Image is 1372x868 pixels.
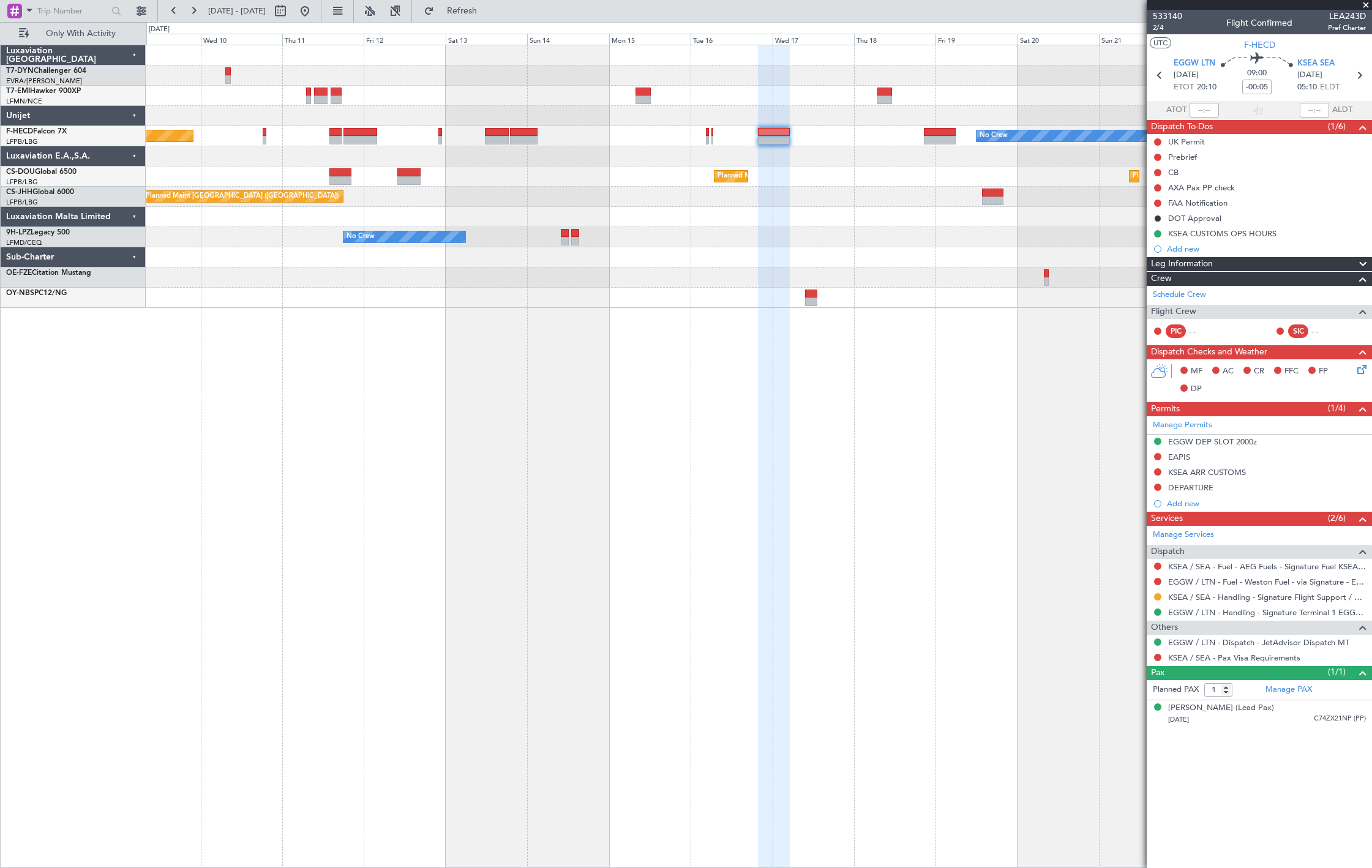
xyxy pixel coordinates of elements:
span: Flight Crew [1151,305,1196,319]
div: EAPIS [1168,452,1190,462]
div: KSEA ARR CUSTOMS [1168,467,1246,477]
div: CB [1168,167,1179,178]
span: Dispatch Checks and Weather [1151,345,1267,359]
span: ETOT [1174,81,1194,94]
span: T7-DYN [6,67,34,75]
span: 533140 [1153,10,1182,23]
div: PIC [1166,324,1186,338]
a: OE-FZECitation Mustang [6,269,91,277]
input: Trip Number [37,2,108,20]
span: CR [1254,365,1264,378]
span: ELDT [1320,81,1340,94]
a: 9H-LPZLegacy 500 [6,229,70,236]
a: KSEA / SEA - Pax Visa Requirements [1168,653,1300,663]
div: DOT Approval [1168,213,1221,223]
div: FAA Notification [1168,198,1228,208]
div: [DATE] [149,24,170,35]
a: KSEA / SEA - Handling - Signature Flight Support / KSEA / SEA [1168,592,1366,602]
span: OY-NBS [6,290,34,297]
div: Sat 20 [1018,34,1099,45]
span: OE-FZE [6,269,32,277]
span: F-HECD [6,128,33,135]
span: Pref Charter [1328,23,1366,33]
span: (1/4) [1328,402,1346,414]
button: Only With Activity [13,24,133,43]
span: EGGW LTN [1174,58,1215,70]
a: LFMN/NCE [6,97,42,106]
button: Refresh [418,1,492,21]
div: Mon 15 [609,34,691,45]
span: Others [1151,621,1178,635]
span: LEA243D [1328,10,1366,23]
span: Refresh [437,7,488,15]
span: ALDT [1332,104,1352,116]
div: - - [1189,326,1216,337]
a: T7-EMIHawker 900XP [6,88,81,95]
div: Prebrief [1168,152,1197,162]
a: F-HECDFalcon 7X [6,128,67,135]
span: 2/4 [1153,23,1182,33]
span: FFC [1284,365,1299,378]
div: Planned Maint [GEOGRAPHIC_DATA] ([GEOGRAPHIC_DATA]) [718,167,910,185]
span: Services [1151,512,1183,526]
span: (1/1) [1328,665,1346,678]
div: AXA Pax PP check [1168,182,1235,193]
label: Planned PAX [1153,684,1199,696]
a: LFPB/LBG [6,198,38,207]
span: [DATE] - [DATE] [208,6,266,17]
a: EGGW / LTN - Dispatch - JetAdvisor Dispatch MT [1168,637,1349,648]
div: Sun 14 [527,34,609,45]
span: [DATE] [1174,69,1199,81]
div: UK Permit [1168,137,1205,147]
div: Fri 12 [364,34,445,45]
span: Crew [1151,272,1172,286]
a: CS-DOUGlobal 6500 [6,168,77,176]
a: Manage Permits [1153,419,1212,432]
a: LFPB/LBG [6,178,38,187]
span: 09:00 [1247,67,1267,80]
span: Only With Activity [32,29,129,38]
a: LFPB/LBG [6,137,38,146]
div: Add new [1167,498,1366,509]
a: T7-DYNChallenger 604 [6,67,86,75]
div: KSEA CUSTOMS OPS HOURS [1168,228,1276,239]
div: Wed 17 [773,34,854,45]
div: Wed 10 [201,34,282,45]
span: DP [1191,383,1202,395]
div: Tue 9 [119,34,200,45]
a: Schedule Crew [1153,289,1206,301]
span: FP [1319,365,1328,378]
span: CS-DOU [6,168,35,176]
button: UTC [1150,37,1171,48]
div: Add new [1167,244,1366,254]
span: MF [1191,365,1202,378]
span: Leg Information [1151,257,1213,271]
span: Permits [1151,402,1180,416]
span: (2/6) [1328,512,1346,525]
a: KSEA / SEA - Fuel - AEG Fuels - Signature Fuel KSEA / SEA [1168,561,1366,572]
span: C74ZX21NP (PP) [1314,714,1366,724]
input: --:-- [1190,103,1219,118]
a: OY-NBSPC12/NG [6,290,67,297]
div: EGGW DEP SLOT 2000z [1168,436,1257,447]
div: Sat 13 [446,34,527,45]
a: Manage Services [1153,529,1214,541]
a: EGGW / LTN - Handling - Signature Terminal 1 EGGW / LTN [1168,607,1366,618]
span: ATOT [1166,104,1186,116]
div: Tue 16 [691,34,772,45]
div: DEPARTURE [1168,482,1213,493]
span: F-HECD [1244,39,1275,51]
span: 20:10 [1197,81,1216,94]
a: CS-JHHGlobal 6000 [6,189,74,196]
div: Sun 21 [1099,34,1180,45]
span: [DATE] [1297,69,1322,81]
span: Dispatch To-Dos [1151,120,1213,134]
span: 9H-LPZ [6,229,31,236]
div: Planned Maint [GEOGRAPHIC_DATA] ([GEOGRAPHIC_DATA]) [146,187,339,206]
span: [DATE] [1168,715,1189,724]
span: 05:10 [1297,81,1317,94]
div: [PERSON_NAME] (Lead Pax) [1168,702,1274,714]
span: AC [1223,365,1234,378]
div: Flight Confirmed [1226,17,1292,29]
div: No Crew [980,127,1008,145]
